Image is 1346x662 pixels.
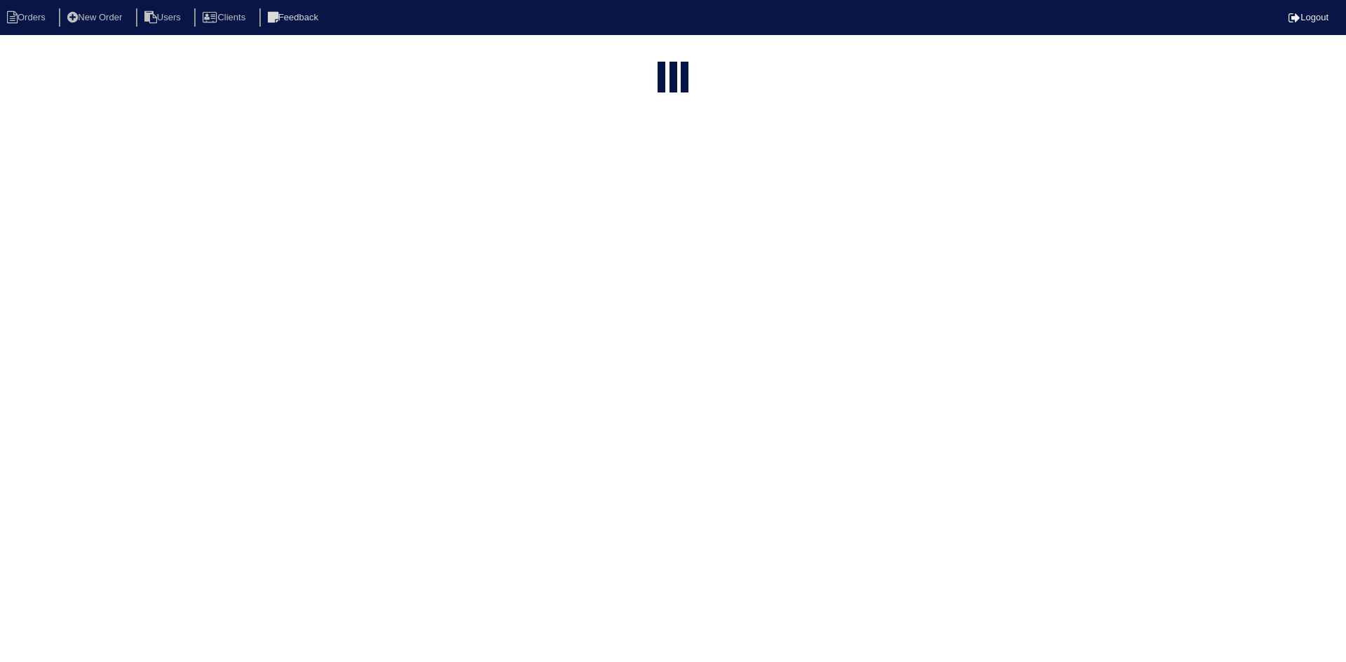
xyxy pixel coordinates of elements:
div: loading... [669,62,677,99]
li: Users [136,8,192,27]
a: Logout [1289,12,1328,22]
a: New Order [59,12,133,22]
a: Clients [194,12,257,22]
li: Clients [194,8,257,27]
li: Feedback [259,8,329,27]
a: Users [136,12,192,22]
li: New Order [59,8,133,27]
